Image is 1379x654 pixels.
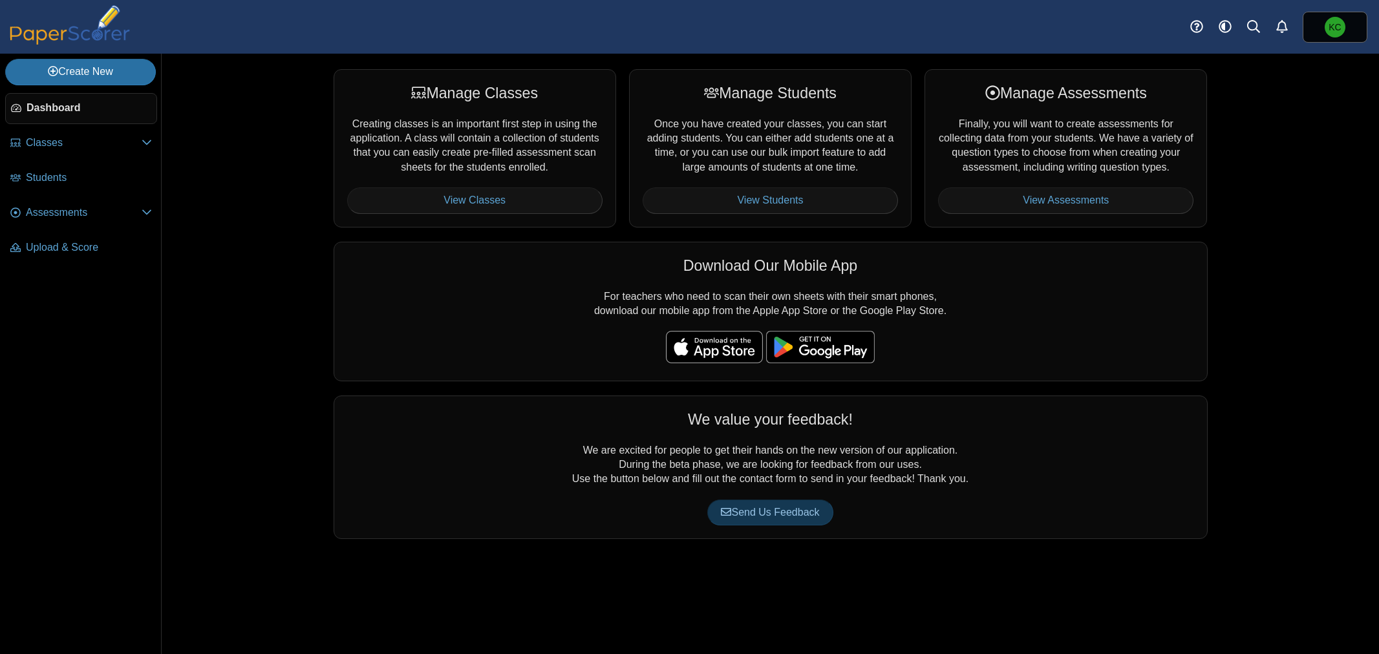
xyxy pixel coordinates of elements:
a: Classes [5,128,157,159]
span: Send Us Feedback [721,507,819,518]
span: Dashboard [27,101,151,115]
a: Assessments [5,198,157,229]
span: Classes [26,136,142,150]
div: For teachers who need to scan their own sheets with their smart phones, download our mobile app f... [334,242,1208,381]
div: We are excited for people to get their hands on the new version of our application. During the be... [334,396,1208,539]
a: Create New [5,59,156,85]
a: Students [5,163,157,194]
a: View Students [643,187,898,213]
span: Upload & Score [26,240,152,255]
a: Alerts [1268,13,1296,41]
a: Kelly Charlton [1303,12,1367,43]
img: google-play-badge.png [766,331,875,363]
span: Students [26,171,152,185]
img: PaperScorer [5,5,134,45]
div: Finally, you will want to create assessments for collecting data from your students. We have a va... [925,69,1207,227]
div: Manage Assessments [938,83,1193,103]
a: Send Us Feedback [707,500,833,525]
a: Dashboard [5,93,157,124]
div: Manage Classes [347,83,603,103]
div: Download Our Mobile App [347,255,1194,276]
a: View Classes [347,187,603,213]
a: View Assessments [938,187,1193,213]
span: Kelly Charlton [1329,23,1341,32]
div: Manage Students [643,83,898,103]
span: Kelly Charlton [1325,17,1345,37]
div: Creating classes is an important first step in using the application. A class will contain a coll... [334,69,616,227]
img: apple-store-badge.svg [666,331,763,363]
a: PaperScorer [5,36,134,47]
div: Once you have created your classes, you can start adding students. You can either add students on... [629,69,912,227]
span: Assessments [26,206,142,220]
a: Upload & Score [5,233,157,264]
div: We value your feedback! [347,409,1194,430]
